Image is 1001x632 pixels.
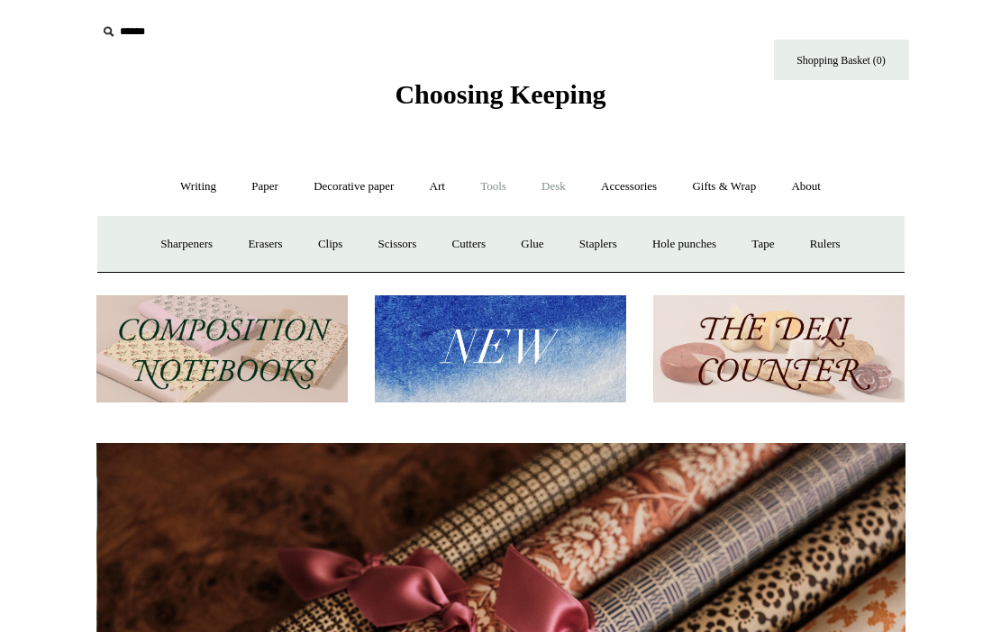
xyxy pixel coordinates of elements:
[297,163,410,211] a: Decorative paper
[563,221,633,268] a: Staplers
[435,221,502,268] a: Cutters
[375,295,626,402] img: New.jpg__PID:f73bdf93-380a-4a35-bcfe-7823039498e1
[414,163,461,211] a: Art
[505,221,560,268] a: Glue
[794,221,857,268] a: Rulers
[232,221,298,268] a: Erasers
[735,221,790,268] a: Tape
[676,163,772,211] a: Gifts & Wrap
[96,295,348,402] img: 202302 Composition ledgers.jpg__PID:69722ee6-fa44-49dd-a067-31375e5d54ec
[144,221,229,268] a: Sharpeners
[585,163,673,211] a: Accessories
[525,163,582,211] a: Desk
[774,40,909,80] a: Shopping Basket (0)
[636,221,733,268] a: Hole punches
[653,295,905,402] img: The Deli Counter
[464,163,523,211] a: Tools
[164,163,232,211] a: Writing
[362,221,433,268] a: Scissors
[395,79,605,109] span: Choosing Keeping
[395,94,605,106] a: Choosing Keeping
[302,221,359,268] a: Clips
[775,163,837,211] a: About
[235,163,295,211] a: Paper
